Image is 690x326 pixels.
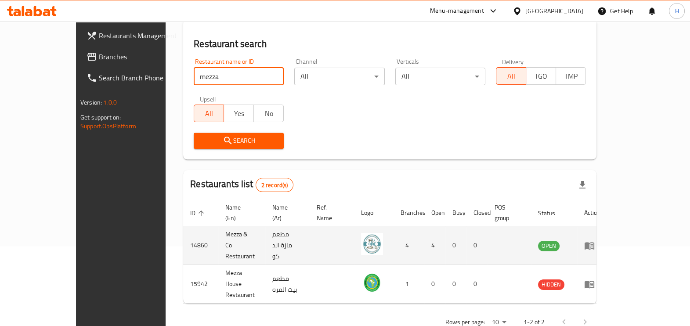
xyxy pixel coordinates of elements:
div: All [395,68,485,85]
td: 15942 [183,265,218,304]
td: 0 [445,265,466,304]
label: Upsell [200,96,216,102]
span: POS group [495,202,520,223]
span: 1.0.0 [103,97,117,108]
td: 0 [445,226,466,265]
span: No [257,107,280,120]
span: 2 record(s) [256,181,293,189]
div: HIDDEN [538,279,564,290]
span: All [198,107,220,120]
a: Support.OpsPlatform [80,120,136,132]
span: H [675,6,679,16]
span: OPEN [538,241,560,251]
td: Mezza & Co Restaurant [218,226,265,265]
h2: Restaurants list [190,177,293,192]
button: TMP [556,67,586,85]
th: Open [424,199,445,226]
input: Search for restaurant name or ID.. [194,68,284,85]
span: Version: [80,97,102,108]
label: Delivery [502,58,524,65]
button: Search [194,133,284,149]
div: All [294,68,384,85]
img: Mezza House Restaurant [361,272,383,293]
span: ID [190,208,207,218]
span: Search [201,135,277,146]
div: [GEOGRAPHIC_DATA] [525,6,583,16]
span: Ref. Name [317,202,343,223]
span: Status [538,208,567,218]
a: Branches [79,46,191,67]
th: Logo [354,199,394,226]
a: Restaurants Management [79,25,191,46]
span: Name (En) [225,202,255,223]
span: HIDDEN [538,279,564,290]
table: enhanced table [183,199,607,304]
button: All [496,67,526,85]
span: TMP [560,70,582,83]
td: 4 [394,226,424,265]
span: Yes [228,107,250,120]
td: 0 [466,226,488,265]
td: 4 [424,226,445,265]
th: Action [577,199,607,226]
img: Mezza & Co Restaurant [361,233,383,255]
a: Search Branch Phone [79,67,191,88]
th: Busy [445,199,466,226]
span: Name (Ar) [272,202,299,223]
span: Branches [99,51,184,62]
div: Menu [584,279,600,290]
td: 0 [466,265,488,304]
div: Menu-management [430,6,484,16]
th: Branches [394,199,424,226]
td: مطعم بيت المزة [265,265,310,304]
div: Total records count [256,178,294,192]
button: No [253,105,284,122]
button: TGO [526,67,556,85]
div: Menu [584,240,600,251]
td: 1 [394,265,424,304]
th: Closed [466,199,488,226]
td: 0 [424,265,445,304]
td: مطعم مازة اند كو [265,226,310,265]
span: TGO [530,70,553,83]
h2: Restaurant search [194,37,586,51]
span: Get support on: [80,112,121,123]
button: Yes [224,105,254,122]
button: All [194,105,224,122]
span: All [500,70,523,83]
td: Mezza House Restaurant [218,265,265,304]
span: Restaurants Management [99,30,184,41]
td: 14860 [183,226,218,265]
div: Export file [572,174,593,196]
span: Search Branch Phone [99,72,184,83]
